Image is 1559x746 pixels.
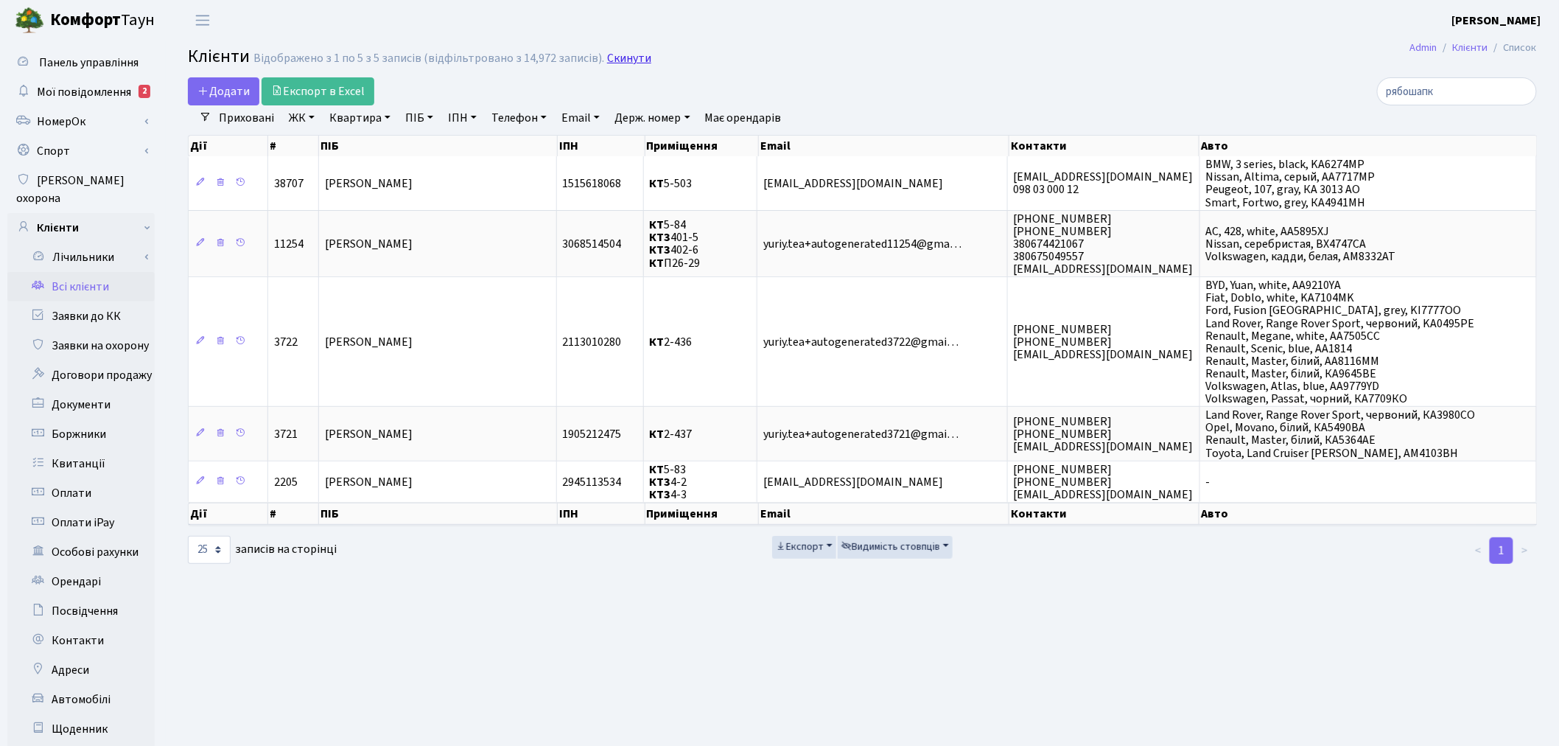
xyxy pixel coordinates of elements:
span: [PERSON_NAME] [325,334,413,350]
th: # [268,136,320,156]
a: Заявки на охорону [7,331,155,360]
span: AC, 428, white, AA5895XJ Nissan, серебристая, ВХ4747СА Volkswagen, кадди, белая, АМ8332АТ [1206,223,1396,265]
b: КТ [650,255,665,271]
a: Клієнти [7,213,155,243]
b: КТ3 [650,487,671,503]
span: Панель управління [39,55,139,71]
span: 2-436 [650,334,693,350]
b: КТ [650,334,665,350]
span: 3721 [274,426,298,442]
a: ЖК [283,105,320,130]
th: ІПН [558,136,645,156]
a: Клієнти [1453,40,1488,55]
span: Додати [197,83,250,100]
b: [PERSON_NAME] [1452,13,1541,29]
span: [PERSON_NAME] [325,426,413,442]
button: Видимість стовпців [838,536,953,559]
span: [PHONE_NUMBER] [PHONE_NUMBER] 380674421067 380675049557 [EMAIL_ADDRESS][DOMAIN_NAME] [1014,211,1194,277]
th: Email [759,503,1009,525]
th: Приміщення [645,136,760,156]
th: Дії [189,503,268,525]
span: [PERSON_NAME] [325,175,413,192]
a: Оплати iPay [7,508,155,537]
li: Список [1488,40,1537,56]
a: Орендарі [7,567,155,596]
div: 2 [139,85,150,98]
span: Таун [50,8,155,33]
a: Заявки до КК [7,301,155,331]
a: Телефон [486,105,553,130]
a: Приховані [213,105,280,130]
th: Авто [1199,136,1537,156]
th: Авто [1199,503,1537,525]
span: 2205 [274,474,298,490]
a: Експорт в Excel [262,77,374,105]
span: 1515618068 [563,175,622,192]
th: # [268,503,319,525]
b: КТ3 [650,474,671,490]
b: Комфорт [50,8,121,32]
a: Щоденник [7,714,155,744]
a: Email [556,105,606,130]
a: Особові рахунки [7,537,155,567]
span: 3722 [274,334,298,350]
b: КТ [650,461,665,478]
span: 3068514504 [563,236,622,252]
button: Переключити навігацію [184,8,221,32]
a: Квитанції [7,449,155,478]
a: Держ. номер [609,105,696,130]
a: Спорт [7,136,155,166]
th: Дії [189,136,268,156]
a: [PERSON_NAME] [1452,12,1541,29]
b: КТ [650,426,665,442]
a: Додати [188,77,259,105]
a: Договори продажу [7,360,155,390]
a: Квартира [323,105,396,130]
span: 5-84 401-5 402-6 П26-29 [650,217,701,271]
a: Боржники [7,419,155,449]
span: 1905212475 [563,426,622,442]
span: Клієнти [188,43,250,69]
th: ІПН [558,503,645,525]
span: 5-503 [650,175,693,192]
span: 2945113534 [563,474,622,490]
a: Мої повідомлення2 [7,77,155,107]
a: Лічильники [17,243,155,272]
a: [PERSON_NAME] охорона [7,166,155,213]
span: yuriy.tea+autogenerated3722@gmai… [763,334,959,350]
b: КТ3 [650,229,671,245]
th: Приміщення [645,503,760,525]
span: [PERSON_NAME] [325,236,413,252]
th: Контакти [1009,503,1199,525]
th: ПІБ [319,136,558,156]
a: Автомобілі [7,685,155,714]
a: Контакти [7,626,155,655]
button: Експорт [772,536,836,559]
a: Скинути [607,52,651,66]
b: КТ3 [650,243,671,259]
a: Документи [7,390,155,419]
span: [PHONE_NUMBER] [PHONE_NUMBER] [EMAIL_ADDRESS][DOMAIN_NAME] [1014,461,1194,503]
span: yuriy.tea+autogenerated11254@gma… [763,236,961,252]
span: Експорт [776,540,824,554]
a: Панель управління [7,48,155,77]
span: 11254 [274,236,304,252]
span: Land Rover, Range Rover Sport, червоний, КА3980СО Opel, Movano, білий, КА5490ВА Renault, Master, ... [1206,407,1476,461]
span: [EMAIL_ADDRESS][DOMAIN_NAME] [763,175,943,192]
select: записів на сторінці [188,536,231,564]
a: Admin [1410,40,1437,55]
th: Контакти [1009,136,1199,156]
a: 1 [1490,537,1513,564]
a: НомерОк [7,107,155,136]
nav: breadcrumb [1388,32,1559,63]
span: [EMAIL_ADDRESS][DOMAIN_NAME] [763,474,943,490]
span: Мої повідомлення [37,84,131,100]
span: BYD, Yuan, white, AA9210YA Fiat, Doblo, white, KA7104MK Ford, Fusion [GEOGRAPHIC_DATA], grey, KI7... [1206,277,1475,407]
span: [PERSON_NAME] [325,474,413,490]
span: - [1206,474,1211,490]
span: yuriy.tea+autogenerated3721@gmai… [763,426,959,442]
th: Email [759,136,1009,156]
b: КТ [650,175,665,192]
span: 2-437 [650,426,693,442]
a: Має орендарів [699,105,788,130]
